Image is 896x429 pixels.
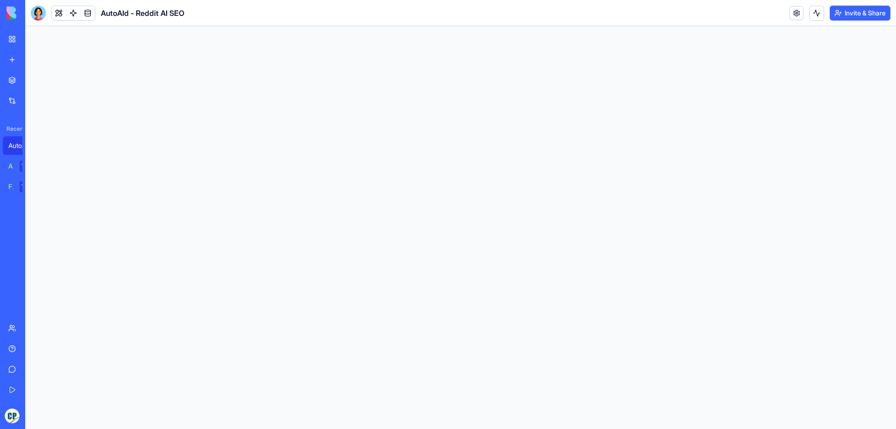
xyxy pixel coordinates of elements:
[8,182,13,191] div: Feedback Form
[3,157,40,176] a: AI Logo GeneratorTRY
[3,136,40,155] a: AutoAId - Reddit AI SEO
[3,125,22,133] span: Recent
[101,7,184,19] span: AutoAId - Reddit AI SEO
[20,161,35,172] div: TRY
[8,162,13,171] div: AI Logo Generator
[20,181,35,192] div: TRY
[5,408,20,423] img: ACg8ocLX1UrL-Fw0DtloX36yzDREBschzpbfwqyOTJSnVx0eSZCGEec=s96-c
[3,177,40,196] a: Feedback FormTRY
[7,7,64,20] img: logo
[830,6,890,21] button: Invite & Share
[8,141,35,150] div: AutoAId - Reddit AI SEO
